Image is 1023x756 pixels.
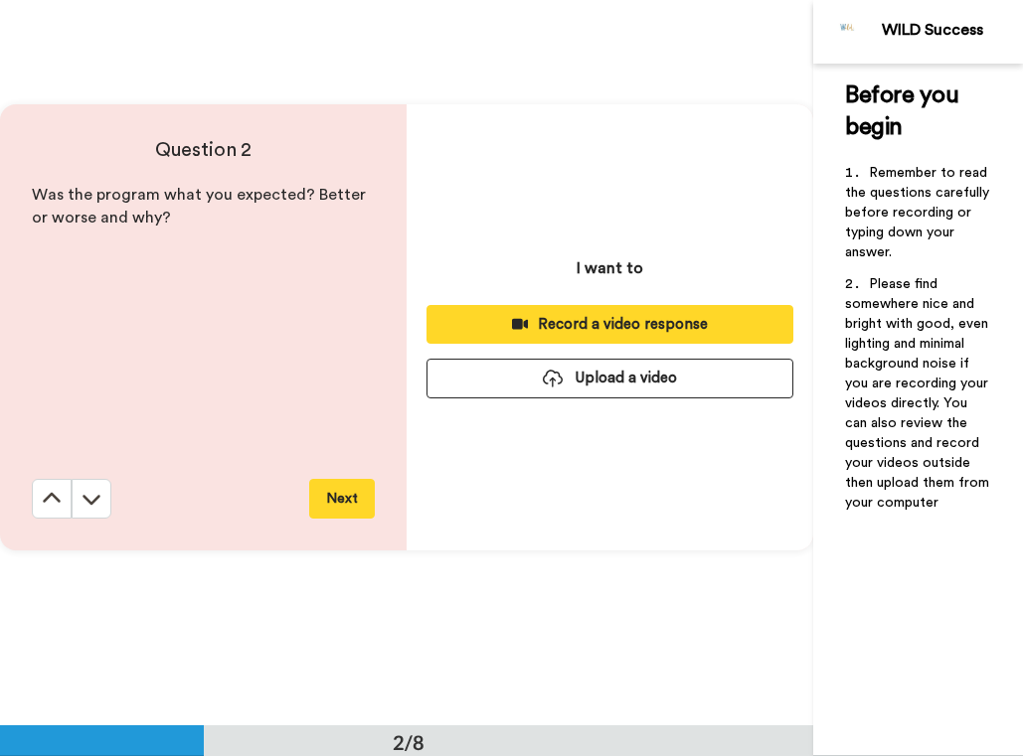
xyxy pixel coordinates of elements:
button: Next [309,479,375,519]
button: Upload a video [426,359,793,397]
div: WILD Success [882,21,1022,40]
div: 2/8 [361,728,456,756]
img: Profile Image [824,8,872,56]
span: Remember to read the questions carefully before recording or typing down your answer. [845,166,993,259]
h4: Question 2 [32,136,375,164]
p: I want to [577,256,643,280]
span: Before you begin [845,83,964,139]
span: Was the program what you expected? Better or worse and why? [32,187,370,226]
span: Please find somewhere nice and bright with good, even lighting and minimal background noise if yo... [845,277,993,510]
button: Record a video response [426,305,793,344]
div: Record a video response [442,314,777,335]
